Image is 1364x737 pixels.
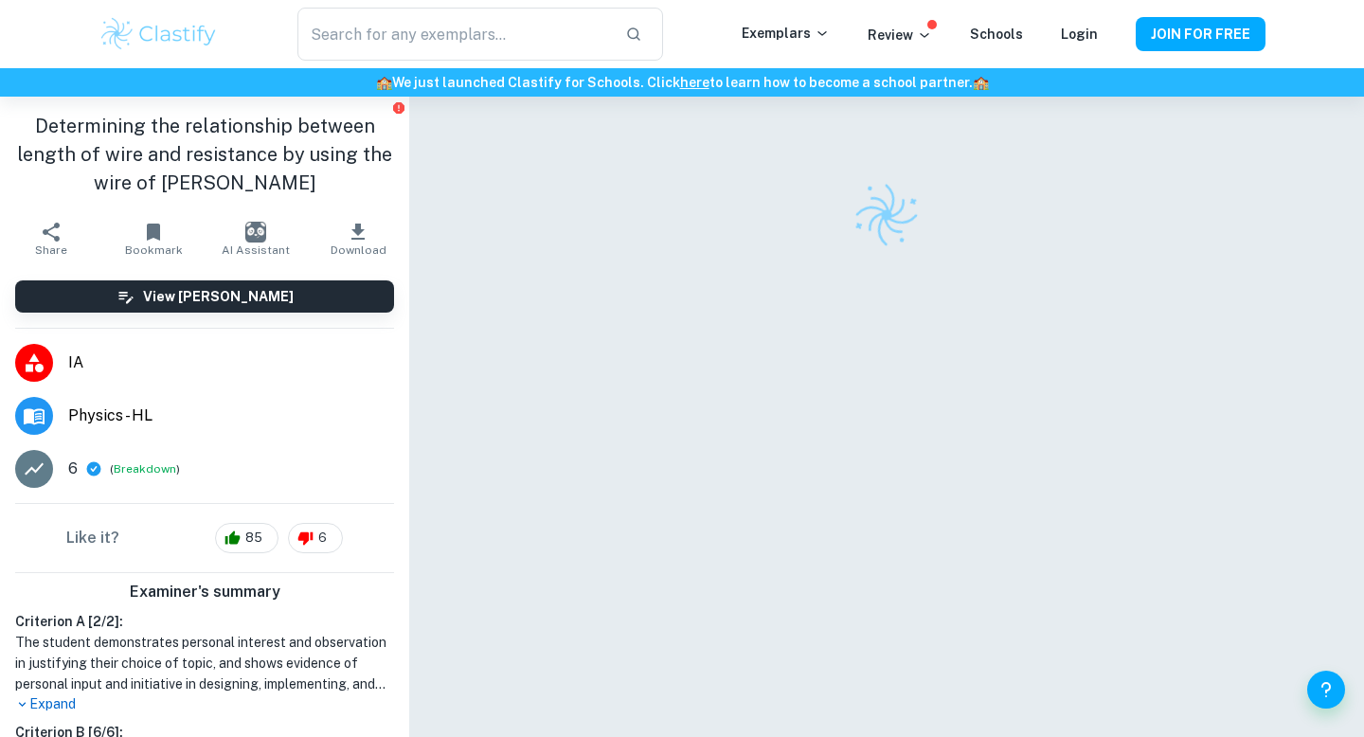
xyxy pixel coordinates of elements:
[742,23,830,44] p: Exemplars
[35,243,67,257] span: Share
[102,212,205,265] button: Bookmark
[973,75,989,90] span: 🏫
[235,529,273,548] span: 85
[868,25,932,45] p: Review
[222,243,290,257] span: AI Assistant
[68,458,78,480] p: 6
[143,286,294,307] h6: View [PERSON_NAME]
[288,523,343,553] div: 6
[1307,671,1345,709] button: Help and Feedback
[1136,17,1265,51] button: JOIN FOR FREE
[846,174,928,257] img: Clastify logo
[4,72,1360,93] h6: We just launched Clastify for Schools. Click to learn how to become a school partner.
[1061,27,1098,42] a: Login
[297,8,610,61] input: Search for any exemplars...
[8,581,402,603] h6: Examiner's summary
[68,404,394,427] span: Physics - HL
[245,222,266,243] img: AI Assistant
[114,460,176,477] button: Breakdown
[376,75,392,90] span: 🏫
[307,212,409,265] button: Download
[15,632,394,694] h1: The student demonstrates personal interest and observation in justifying their choice of topic, a...
[308,529,337,548] span: 6
[15,280,394,313] button: View [PERSON_NAME]
[66,527,119,549] h6: Like it?
[970,27,1023,42] a: Schools
[15,694,394,714] p: Expand
[680,75,709,90] a: here
[331,243,386,257] span: Download
[205,212,307,265] button: AI Assistant
[15,112,394,197] h1: Determining the relationship between length of wire and resistance by using the wire of [PERSON_N...
[391,100,405,115] button: Report issue
[110,460,180,478] span: ( )
[15,611,394,632] h6: Criterion A [ 2 / 2 ]:
[68,351,394,374] span: IA
[215,523,278,553] div: 85
[125,243,183,257] span: Bookmark
[99,15,219,53] img: Clastify logo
